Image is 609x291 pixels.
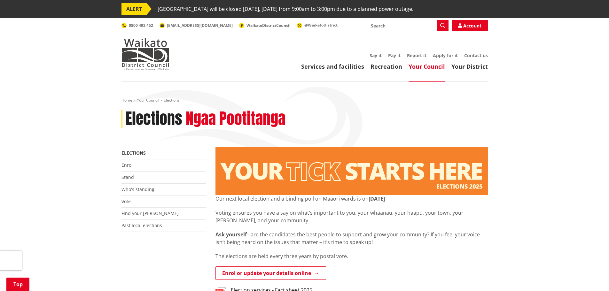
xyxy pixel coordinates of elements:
img: Elections - Website banner [215,147,488,195]
a: Contact us [464,52,488,58]
a: Stand [121,174,134,180]
strong: [DATE] [369,195,385,202]
a: Pay it [388,52,401,58]
nav: breadcrumb [121,98,488,103]
p: Our next local election and a binding poll on Maaori wards is on [215,195,488,203]
span: WaikatoDistrictCouncil [246,23,291,28]
span: 0800 492 452 [129,23,153,28]
span: ALERT [121,3,147,15]
a: [EMAIL_ADDRESS][DOMAIN_NAME] [160,23,233,28]
input: Search input [367,20,449,31]
span: Elections [164,97,180,103]
a: Your Council [409,63,445,70]
a: Past local elections [121,222,162,228]
a: Account [452,20,488,31]
strong: Ask yourself [215,231,247,238]
a: Your Council [137,97,159,103]
a: Services and facilities [301,63,364,70]
a: Say it [370,52,382,58]
a: Your District [451,63,488,70]
a: Enrol [121,162,133,168]
a: WaikatoDistrictCouncil [239,23,291,28]
a: Enrol or update your details online [215,266,326,280]
a: Elections [121,150,146,156]
a: Top [6,278,29,291]
a: 0800 492 452 [121,23,153,28]
span: [GEOGRAPHIC_DATA] will be closed [DATE], [DATE] from 9:00am to 3:00pm due to a planned power outage. [158,3,413,15]
p: – are the candidates the best people to support and grow your community? If you feel your voice i... [215,231,488,246]
h1: Elections [126,110,182,128]
span: [EMAIL_ADDRESS][DOMAIN_NAME] [167,23,233,28]
a: Apply for it [433,52,458,58]
a: Home [121,97,132,103]
span: @WaikatoDistrict [304,22,338,28]
a: Who's standing [121,186,154,192]
p: The elections are held every three years by postal vote. [215,252,488,260]
a: Recreation [371,63,402,70]
a: Vote [121,198,131,204]
a: Report it [407,52,426,58]
a: Find your [PERSON_NAME] [121,210,179,216]
img: Waikato District Council - Te Kaunihera aa Takiwaa o Waikato [121,38,169,70]
a: @WaikatoDistrict [297,22,338,28]
h2: Ngaa Pootitanga [186,110,285,128]
p: Voting ensures you have a say on what’s important to you, your whaanau, your haapu, your town, yo... [215,209,488,224]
